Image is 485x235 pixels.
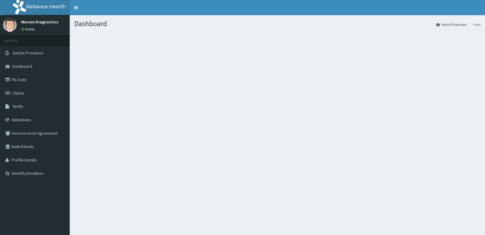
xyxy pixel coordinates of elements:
[12,104,23,109] span: Tariffs
[12,90,24,96] span: Claims
[21,20,59,24] p: Mecure Diagnostics
[3,18,17,32] img: User Image
[467,22,480,27] li: Here
[21,27,36,31] a: Online
[12,50,43,56] span: Switch Providers
[436,22,467,27] a: Switch Providers
[12,64,32,69] span: Dashboard
[74,20,480,28] h1: Dashboard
